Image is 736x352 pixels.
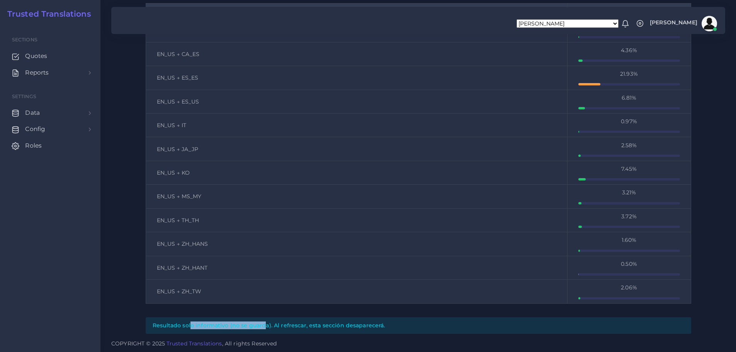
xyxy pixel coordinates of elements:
[25,125,45,133] span: Config
[6,138,95,154] a: Roles
[146,317,691,334] div: Resultado solo informativo (no se guarda). Al refrescar, esta sección desaparecerá.
[702,16,717,31] img: avatar
[25,141,42,150] span: Roles
[146,114,567,137] td: EN_US → IT
[25,52,47,60] span: Quotes
[12,37,37,43] span: Sections
[146,280,567,303] td: EN_US → ZH_TW
[6,48,95,64] a: Quotes
[578,141,680,149] div: 2.58%
[12,94,36,99] span: Settings
[578,284,680,291] div: 2.06%
[146,137,567,161] td: EN_US → JA_JP
[25,109,40,117] span: Data
[167,340,222,347] a: Trusted Translations
[146,208,567,232] td: EN_US → TH_TH
[6,121,95,137] a: Config
[25,68,49,77] span: Reports
[578,94,680,102] div: 6.81%
[6,65,95,81] a: Reports
[222,340,277,348] span: , All rights Reserved
[650,20,697,25] span: [PERSON_NAME]
[2,9,91,19] a: Trusted Translations
[578,117,680,125] div: 0.97%
[578,189,680,196] div: 3.21%
[146,42,567,66] td: EN_US → CA_ES
[111,340,277,348] span: COPYRIGHT © 2025
[146,185,567,208] td: EN_US → MS_MY
[6,105,95,121] a: Data
[146,161,567,184] td: EN_US → KO
[578,213,680,220] div: 3.72%
[146,90,567,113] td: EN_US → ES_US
[578,165,680,173] div: 7.45%
[578,260,680,268] div: 0.50%
[646,16,720,31] a: [PERSON_NAME]avatar
[146,66,567,90] td: EN_US → ES_ES
[567,3,691,18] th: Effort Index
[146,256,567,279] td: EN_US → ZH_HANT
[578,46,680,54] div: 4.36%
[578,70,680,78] div: 21.93%
[146,232,567,256] td: EN_US → ZH_HANS
[578,236,680,244] div: 1.60%
[146,3,567,18] th: Par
